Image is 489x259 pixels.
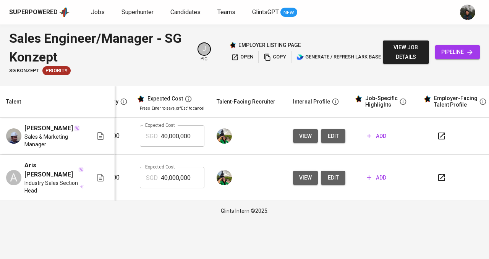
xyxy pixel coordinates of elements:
[299,173,312,183] span: view
[252,8,297,17] a: GlintsGPT NEW
[238,41,301,49] p: employer listing page
[295,51,383,63] button: lark generate / refresh lark base
[327,173,339,183] span: edit
[217,8,237,17] a: Teams
[9,8,58,17] div: Superpowered
[140,105,204,111] p: Press 'Enter' to save, or 'Esc' to cancel
[217,128,232,144] img: eva@glints.com
[262,51,288,63] button: copy
[364,129,389,143] button: add
[121,8,154,16] span: Superhunter
[146,173,158,183] p: SGD
[121,8,155,17] a: Superhunter
[137,95,144,103] img: glints_star.svg
[91,8,105,16] span: Jobs
[441,47,474,57] span: pipeline
[423,95,431,103] img: glints_star.svg
[217,8,235,16] span: Teams
[170,8,202,17] a: Candidates
[296,53,381,62] span: generate / refresh lark base
[252,8,279,16] span: GlintsGPT
[146,132,158,141] p: SGD
[367,131,386,141] span: add
[293,97,330,107] div: Internal Profile
[59,6,70,18] img: app logo
[9,6,70,18] a: Superpoweredapp logo
[280,9,297,16] span: NEW
[383,40,429,64] button: view job details
[6,128,21,144] img: Ade Sayuti
[434,95,478,108] div: Employer-Facing Talent Profile
[327,131,339,141] span: edit
[42,66,71,75] div: New Job received from Demand Team
[78,167,84,172] img: magic_wand.svg
[367,173,386,183] span: add
[91,8,106,17] a: Jobs
[217,97,275,107] div: Talent-Facing Recruiter
[217,170,232,185] img: eva@glints.com
[229,42,236,49] img: Glints Star
[264,53,286,62] span: copy
[231,53,253,62] span: open
[42,67,71,74] span: Priority
[24,179,79,194] span: Industry Sales Section Head
[460,5,475,20] img: glenn@glints.com
[198,42,211,56] div: J
[9,67,39,74] span: SG Konzept
[355,95,362,103] img: glints_star.svg
[321,171,345,185] button: edit
[198,42,211,62] div: pic
[389,43,423,62] span: view job details
[147,96,183,102] div: Expected Cost
[24,124,73,133] span: [PERSON_NAME]
[24,133,84,148] span: Sales & Marketing Manager
[435,45,480,59] a: pipeline
[74,125,80,131] img: magic_wand.svg
[293,171,318,185] button: view
[296,53,304,61] img: lark
[6,97,21,107] div: Talent
[6,170,21,185] div: A
[321,129,345,143] button: edit
[365,95,398,108] div: Job-Specific Highlights
[364,171,389,185] button: add
[229,51,255,63] button: open
[293,129,318,143] button: view
[299,131,312,141] span: view
[9,29,188,66] div: Sales Engineer/Manager - SG Konzept
[170,8,201,16] span: Candidates
[24,161,78,179] span: Aris [PERSON_NAME]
